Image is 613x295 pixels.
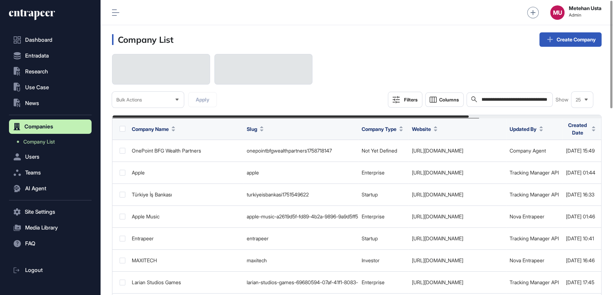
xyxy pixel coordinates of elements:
strong: Metehan Usta [569,5,602,11]
button: Company Name [132,125,175,133]
div: Filters [404,97,418,103]
div: Investor [362,258,405,263]
div: [DATE] 01:46 [566,214,595,219]
a: [URL][DOMAIN_NAME] [412,213,463,219]
span: Research [25,69,48,74]
div: entrapeer [247,236,354,241]
div: Türkiye İş Bankası [132,192,240,198]
button: Filters [388,92,422,108]
button: Updated By [510,125,543,133]
button: Companies [9,119,92,134]
button: Site Settings [9,205,92,219]
button: Research [9,64,92,79]
button: Company Type [362,125,403,133]
span: Entradata [25,53,49,59]
button: Slug [247,125,264,133]
a: [URL][DOMAIN_NAME] [412,169,463,176]
span: Bulk Actions [116,97,142,103]
span: Teams [25,170,41,176]
div: OnePoint BFG Wealth Partners [132,148,240,154]
div: Entrapeer [132,236,240,241]
a: Create Company [539,32,602,47]
div: maxitech [247,258,354,263]
span: Created Date [566,121,589,136]
button: Website [412,125,437,133]
div: Enterprise [362,214,405,219]
div: [DATE] 17:45 [566,280,595,285]
div: onepointbfgwealthpartners1758718147 [247,148,354,154]
a: Tracking Manager API [510,235,559,241]
button: News [9,96,92,110]
a: Nova Entrapeer [510,213,544,219]
div: Startup [362,192,405,198]
span: 25 [576,97,581,103]
a: Tracking Manager API [510,191,559,198]
span: Dashboard [25,37,52,43]
div: Enterprise [362,280,405,285]
a: Tracking Manager API [510,279,559,285]
span: Use Case [25,85,49,90]
span: AI Agent [25,186,46,191]
span: Updated By [510,125,537,133]
div: Apple Music [132,214,240,219]
a: [URL][DOMAIN_NAME] [412,279,463,285]
a: [URL][DOMAIN_NAME] [412,257,463,263]
h3: Company List [112,34,173,45]
a: [URL][DOMAIN_NAME] [412,191,463,198]
a: [URL][DOMAIN_NAME] [412,147,463,154]
span: News [25,100,39,106]
div: [DATE] 15:49 [566,148,595,154]
button: Use Case [9,80,92,95]
button: FAQ [9,236,92,251]
a: Company List [13,135,92,148]
div: apple-music-a2619d5f-fd89-4b2a-9896-9a9d5ff583c2 [247,214,354,219]
div: MAXITECH [132,258,240,263]
div: Enterprise [362,170,405,176]
span: Admin [569,13,602,18]
span: Show [556,97,568,103]
a: Logout [9,263,92,277]
div: Startup [362,236,405,241]
a: [URL][DOMAIN_NAME] [412,235,463,241]
span: Logout [25,267,43,273]
div: [DATE] 16:33 [566,192,595,198]
div: [DATE] 10:41 [566,236,595,241]
span: Company Name [132,125,169,133]
span: Users [25,154,40,160]
button: Created Date [566,121,595,136]
span: Company Type [362,125,396,133]
div: apple [247,170,354,176]
button: MU [550,5,565,20]
div: larian-studios-games-69680594-07af-41f1-8083-07ff065c65b4 [247,280,354,285]
button: Media Library [9,221,92,235]
span: Website [412,125,431,133]
button: AI Agent [9,181,92,196]
button: Users [9,150,92,164]
button: Teams [9,165,92,180]
div: Larian Studios Games [132,280,240,285]
span: FAQ [25,241,35,246]
span: Companies [24,124,53,130]
a: Nova Entrapeer [510,257,544,263]
span: Slug [247,125,257,133]
a: Company Agent [510,147,546,154]
button: Columns [425,92,464,107]
button: Entradata [9,49,92,63]
a: Tracking Manager API [510,169,559,176]
a: Dashboard [9,33,92,47]
div: Not Yet Defined [362,148,405,154]
span: Site Settings [25,209,55,215]
span: Company List [23,139,55,145]
div: Apple [132,170,240,176]
div: [DATE] 01:44 [566,170,595,176]
span: Columns [439,97,459,103]
div: [DATE] 16:46 [566,258,595,263]
div: turkiyeisbankasi1751549622 [247,192,354,198]
span: Media Library [25,225,58,231]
